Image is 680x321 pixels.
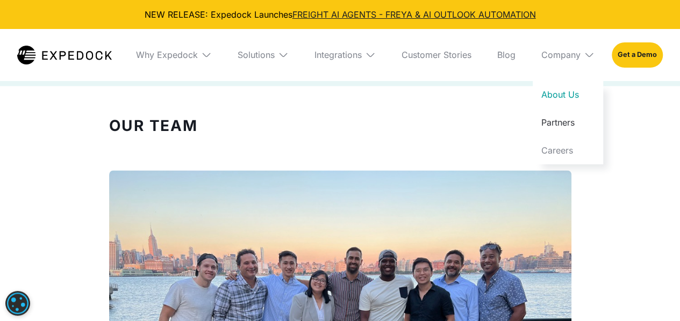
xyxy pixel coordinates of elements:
strong: Our Team [109,116,198,135]
div: Solutions [238,49,275,60]
a: Careers [533,136,603,164]
nav: Company [533,81,603,164]
iframe: Chat Widget [626,269,680,321]
a: FREIGHT AI AGENTS - FREYA & AI OUTLOOK AUTOMATION [292,9,536,20]
div: Solutions [229,29,297,81]
div: Why Expedock [127,29,220,81]
div: Company [541,49,581,60]
div: Why Expedock [136,49,198,60]
a: Customer Stories [393,29,480,81]
a: Blog [489,29,524,81]
a: Partners [533,108,603,136]
div: Integrations [314,49,362,60]
div: Integrations [306,29,384,81]
div: NEW RELEASE: Expedock Launches [9,9,671,20]
div: Company [533,29,603,81]
a: About Us [533,81,603,108]
a: Get a Demo [612,42,663,67]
